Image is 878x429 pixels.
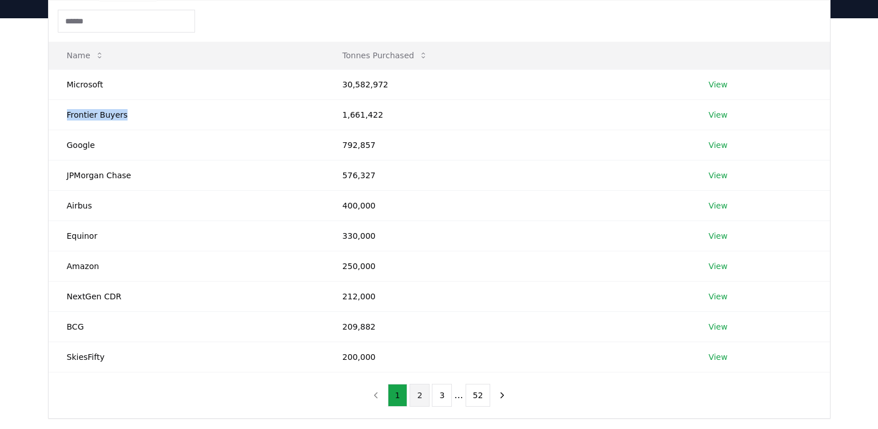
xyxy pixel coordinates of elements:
[49,99,324,130] td: Frontier Buyers
[709,260,728,272] a: View
[709,170,728,181] a: View
[49,130,324,160] td: Google
[709,79,728,90] a: View
[709,230,728,242] a: View
[410,384,430,407] button: 2
[709,351,728,363] a: View
[466,384,491,407] button: 52
[324,130,690,160] td: 792,857
[49,160,324,190] td: JPMorgan Chase
[49,69,324,99] td: Microsoft
[324,69,690,99] td: 30,582,972
[324,311,690,342] td: 209,882
[324,160,690,190] td: 576,327
[709,200,728,211] a: View
[324,251,690,281] td: 250,000
[324,281,690,311] td: 212,000
[432,384,452,407] button: 3
[324,220,690,251] td: 330,000
[49,190,324,220] td: Airbus
[333,44,437,67] button: Tonnes Purchased
[388,384,408,407] button: 1
[324,342,690,372] td: 200,000
[49,281,324,311] td: NextGen CDR
[454,388,463,402] li: ...
[49,251,324,281] td: Amazon
[324,190,690,220] td: 400,000
[709,109,728,121] a: View
[709,139,728,151] a: View
[709,291,728,302] a: View
[492,384,512,407] button: next page
[49,220,324,251] td: Equinor
[49,311,324,342] td: BCG
[58,44,113,67] button: Name
[49,342,324,372] td: SkiesFifty
[324,99,690,130] td: 1,661,422
[709,321,728,332] a: View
